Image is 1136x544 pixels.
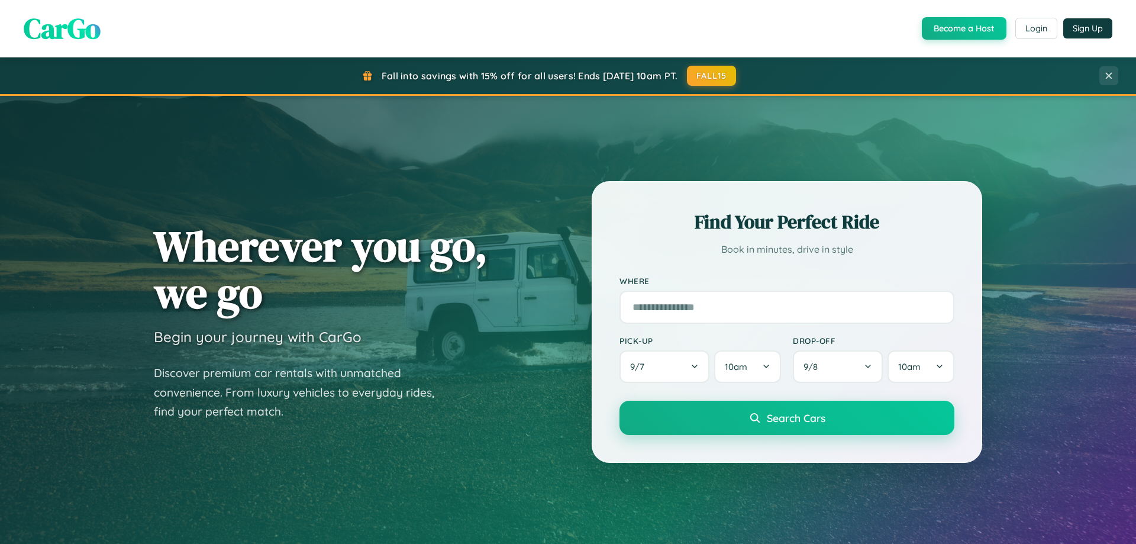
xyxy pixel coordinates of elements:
[687,66,737,86] button: FALL15
[619,276,954,286] label: Where
[154,328,362,346] h3: Begin your journey with CarGo
[803,361,824,372] span: 9 / 8
[619,401,954,435] button: Search Cars
[382,70,678,82] span: Fall into savings with 15% off for all users! Ends [DATE] 10am PT.
[619,241,954,258] p: Book in minutes, drive in style
[154,363,450,421] p: Discover premium car rentals with unmatched convenience. From luxury vehicles to everyday rides, ...
[714,350,781,383] button: 10am
[154,223,488,316] h1: Wherever you go, we go
[619,350,709,383] button: 9/7
[1063,18,1112,38] button: Sign Up
[619,336,781,346] label: Pick-up
[24,9,101,48] span: CarGo
[619,209,954,235] h2: Find Your Perfect Ride
[922,17,1006,40] button: Become a Host
[793,336,954,346] label: Drop-off
[898,361,921,372] span: 10am
[630,361,650,372] span: 9 / 7
[1015,18,1057,39] button: Login
[767,411,825,424] span: Search Cars
[725,361,747,372] span: 10am
[793,350,883,383] button: 9/8
[887,350,954,383] button: 10am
